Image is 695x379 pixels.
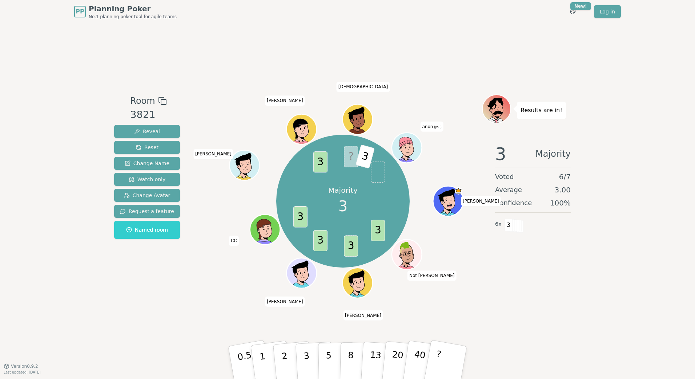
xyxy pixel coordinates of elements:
span: Click to change your name [420,122,443,132]
span: 3 [313,151,328,172]
span: 100 % [550,198,571,208]
span: 3 [338,195,347,217]
span: Planning Poker [89,4,177,14]
span: Voted [495,172,514,182]
button: Request a feature [114,205,180,218]
span: (you) [433,126,442,129]
span: 6 x [495,220,502,228]
button: Watch only [114,173,180,186]
span: Matt is the host [454,187,462,195]
span: Click to change your name [337,82,390,92]
span: Click to change your name [265,95,305,106]
span: No.1 planning poker tool for agile teams [89,14,177,20]
span: Named room [126,226,168,233]
span: Average [495,185,522,195]
span: 3 [313,230,328,251]
span: Reset [136,144,158,151]
span: 3 [495,145,506,163]
a: Log in [594,5,621,18]
button: Named room [114,221,180,239]
span: Reveal [134,128,160,135]
span: Click to change your name [193,149,233,159]
span: Confidence [495,198,532,208]
span: 3.00 [554,185,571,195]
button: Click to change your avatar [393,134,421,162]
button: Version0.9.2 [4,363,38,369]
span: Room [130,94,155,107]
button: Reset [114,141,180,154]
span: Click to change your name [229,236,239,246]
div: New! [570,2,591,10]
p: Results are in! [521,105,562,115]
span: Version 0.9.2 [11,363,38,369]
button: Change Name [114,157,180,170]
span: Click to change your name [461,196,501,206]
button: New! [566,5,579,18]
span: Majority [535,145,571,163]
div: 3821 [130,107,166,122]
span: 3 [505,219,513,231]
span: Request a feature [120,208,174,215]
span: Click to change your name [407,270,457,281]
button: Change Avatar [114,189,180,202]
span: 3 [371,220,385,241]
span: PP [76,7,84,16]
span: 6 / 7 [559,172,571,182]
p: Majority [328,185,358,195]
span: Last updated: [DATE] [4,370,41,374]
button: Reveal [114,125,180,138]
span: Change Avatar [124,192,170,199]
span: ? [344,146,358,167]
span: Watch only [129,176,166,183]
span: Click to change your name [265,297,305,307]
span: 3 [293,206,308,227]
span: 3 [355,144,375,168]
span: Click to change your name [343,310,383,321]
a: PPPlanning PokerNo.1 planning poker tool for agile teams [74,4,177,20]
span: Change Name [125,160,169,167]
span: 3 [344,235,358,256]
